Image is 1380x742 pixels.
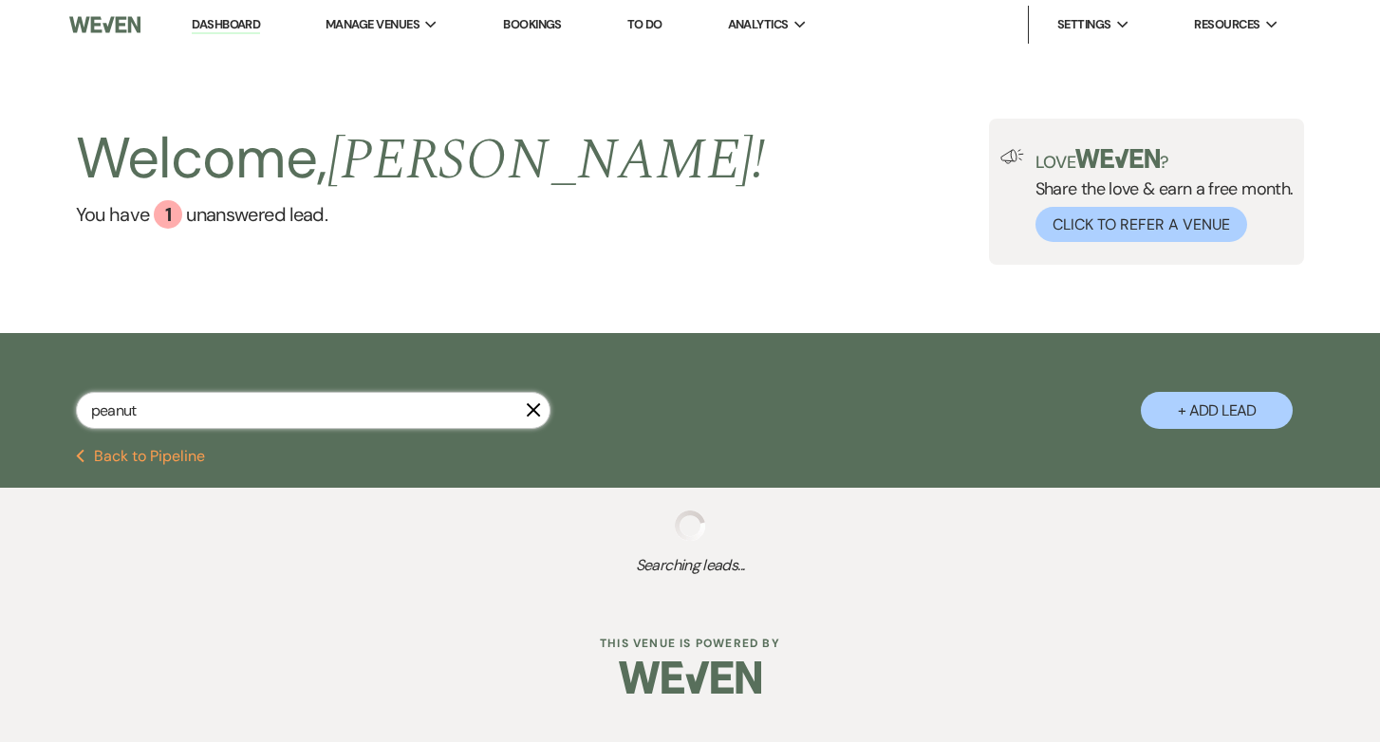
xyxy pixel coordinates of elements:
[327,117,766,204] span: [PERSON_NAME] !
[1141,392,1293,429] button: + Add Lead
[675,510,705,541] img: loading spinner
[503,16,562,32] a: Bookings
[1035,149,1294,171] p: Love ?
[192,16,260,34] a: Dashboard
[619,644,761,711] img: Weven Logo
[76,200,766,229] a: You have 1 unanswered lead.
[728,15,789,34] span: Analytics
[1057,15,1111,34] span: Settings
[1024,149,1294,242] div: Share the love & earn a free month.
[76,392,550,429] input: Search by name, event date, email address or phone number
[1035,207,1247,242] button: Click to Refer a Venue
[1000,149,1024,164] img: loud-speaker-illustration.svg
[76,449,206,464] button: Back to Pipeline
[154,200,182,229] div: 1
[627,16,662,32] a: To Do
[326,15,420,34] span: Manage Venues
[1075,149,1160,168] img: weven-logo-green.svg
[69,5,140,45] img: Weven Logo
[76,119,766,200] h2: Welcome,
[69,554,1312,577] span: Searching leads...
[1194,15,1259,34] span: Resources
